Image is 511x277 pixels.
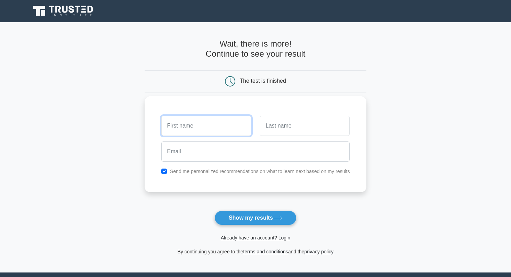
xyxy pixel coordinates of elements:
a: terms and conditions [243,249,288,254]
label: Send me personalized recommendations on what to learn next based on my results [170,169,350,174]
input: Last name [260,116,350,136]
button: Show my results [214,211,297,225]
a: Already have an account? Login [221,235,290,241]
input: First name [161,116,251,136]
input: Email [161,141,350,162]
h4: Wait, there is more! Continue to see your result [145,39,367,59]
a: privacy policy [305,249,334,254]
div: By continuing you agree to the and the [140,247,371,256]
div: The test is finished [240,78,286,84]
